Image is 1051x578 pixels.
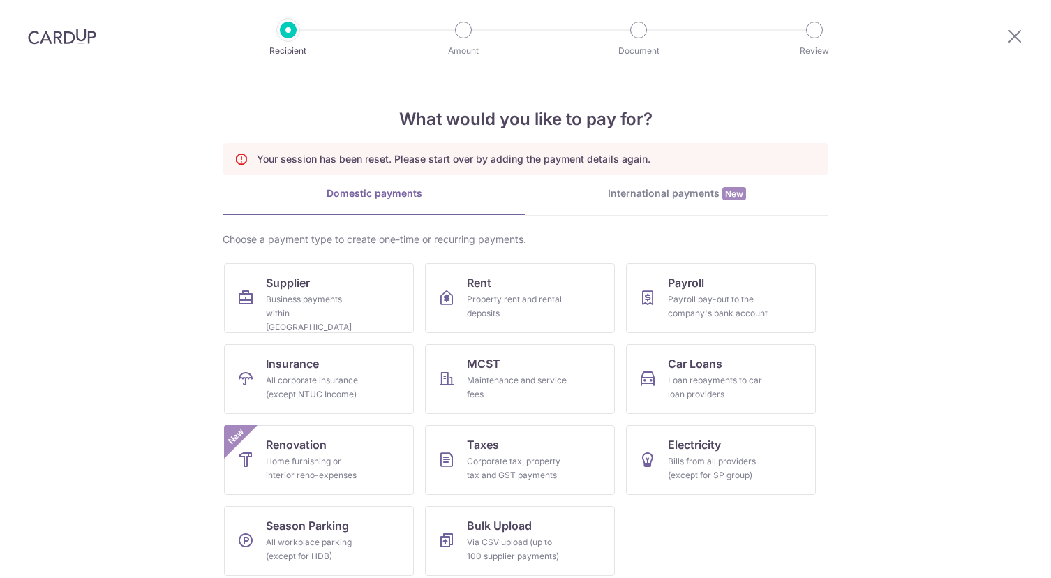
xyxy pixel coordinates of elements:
span: Renovation [266,436,327,453]
a: RenovationHome furnishing or interior reno-expensesNew [224,425,414,495]
div: Business payments within [GEOGRAPHIC_DATA] [266,292,366,334]
div: Corporate tax, property tax and GST payments [467,454,567,482]
a: PayrollPayroll pay-out to the company's bank account [626,263,816,333]
div: Payroll pay-out to the company's bank account [668,292,768,320]
a: TaxesCorporate tax, property tax and GST payments [425,425,615,495]
a: SupplierBusiness payments within [GEOGRAPHIC_DATA] [224,263,414,333]
span: Bulk Upload [467,517,532,534]
a: InsuranceAll corporate insurance (except NTUC Income) [224,344,414,414]
div: Choose a payment type to create one-time or recurring payments. [223,232,828,246]
span: MCST [467,355,500,372]
p: Document [587,44,690,58]
span: Insurance [266,355,319,372]
p: Your session has been reset. Please start over by adding the payment details again. [257,152,650,166]
span: Payroll [668,274,704,291]
span: Supplier [266,274,310,291]
span: Taxes [467,436,499,453]
p: Amount [412,44,515,58]
div: All corporate insurance (except NTUC Income) [266,373,366,401]
img: CardUp [28,28,96,45]
span: New [722,187,746,200]
a: Car LoansLoan repayments to car loan providers [626,344,816,414]
span: Car Loans [668,355,722,372]
span: Electricity [668,436,721,453]
div: All workplace parking (except for HDB) [266,535,366,563]
div: Loan repayments to car loan providers [668,373,768,401]
div: Domestic payments [223,186,525,200]
div: Home furnishing or interior reno-expenses [266,454,366,482]
span: New [225,425,248,448]
a: ElectricityBills from all providers (except for SP group) [626,425,816,495]
a: Bulk UploadVia CSV upload (up to 100 supplier payments) [425,506,615,576]
span: Rent [467,274,491,291]
a: Season ParkingAll workplace parking (except for HDB) [224,506,414,576]
div: Property rent and rental deposits [467,292,567,320]
a: MCSTMaintenance and service fees [425,344,615,414]
p: Review [763,44,866,58]
div: International payments [525,186,828,201]
div: Bills from all providers (except for SP group) [668,454,768,482]
span: Season Parking [266,517,349,534]
h4: What would you like to pay for? [223,107,828,132]
a: RentProperty rent and rental deposits [425,263,615,333]
div: Maintenance and service fees [467,373,567,401]
p: Recipient [237,44,340,58]
div: Via CSV upload (up to 100 supplier payments) [467,535,567,563]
